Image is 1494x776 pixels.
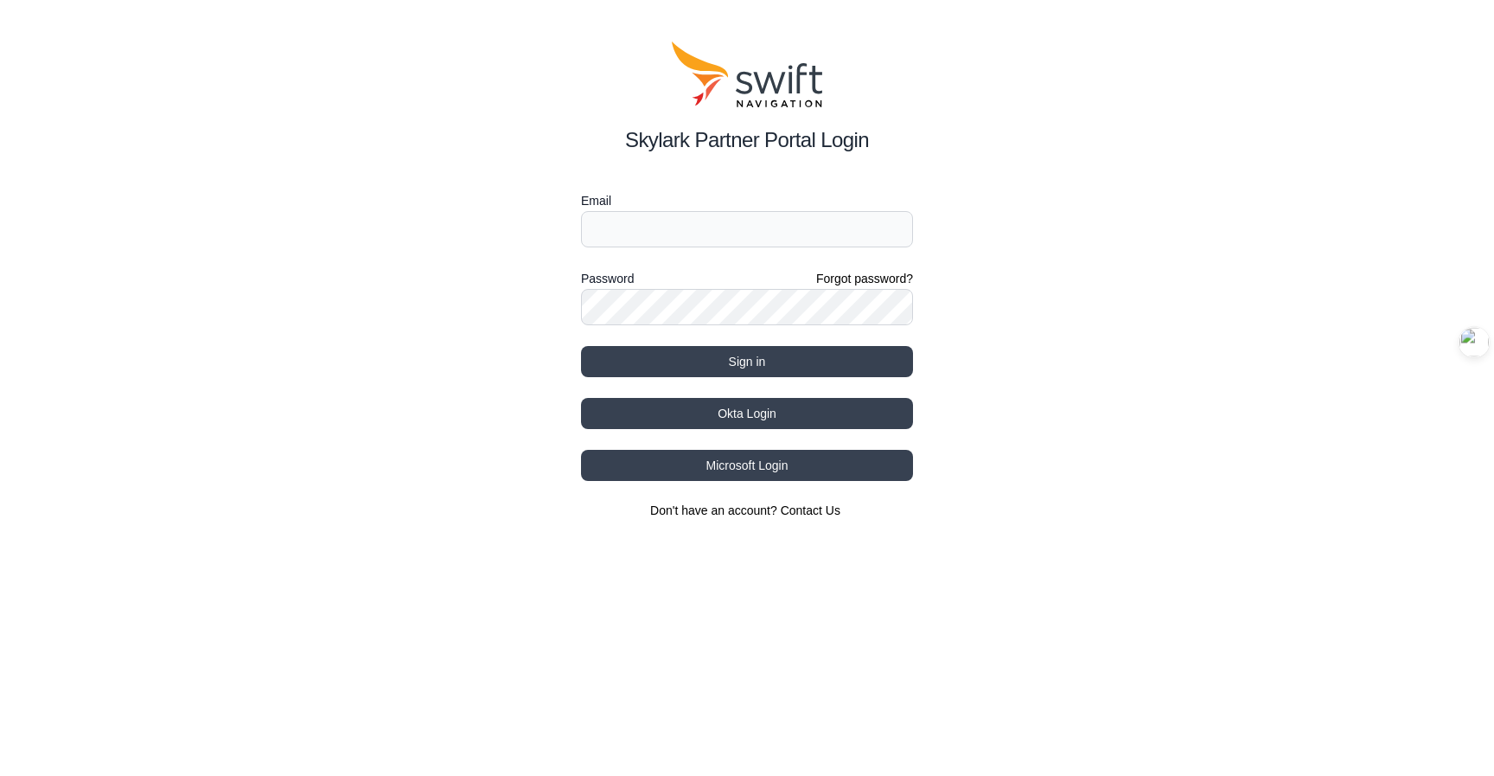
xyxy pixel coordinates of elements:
label: Password [581,268,634,289]
button: Microsoft Login [581,450,913,481]
button: Okta Login [581,398,913,429]
h2: Skylark Partner Portal Login [581,125,913,156]
a: Forgot password? [816,270,913,287]
a: Contact Us [781,503,840,517]
button: Sign in [581,346,913,377]
label: Email [581,190,913,211]
section: Don't have an account? [581,502,913,519]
